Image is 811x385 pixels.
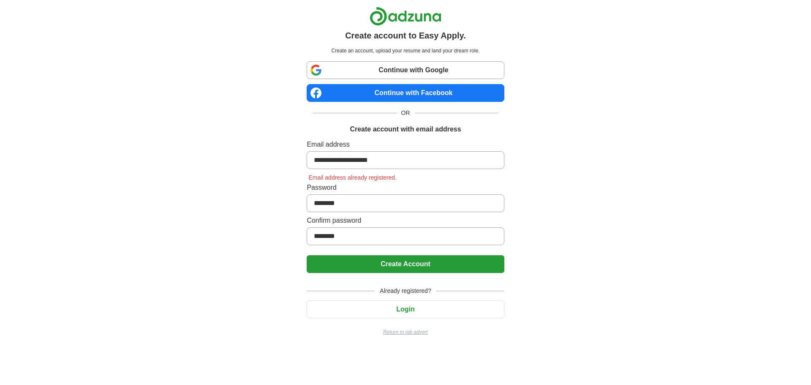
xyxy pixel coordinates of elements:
span: Already registered? [375,287,436,295]
a: Login [307,306,504,313]
button: Login [307,300,504,318]
a: Return to job advert [307,328,504,336]
span: OR [396,109,415,117]
h1: Create account to Easy Apply. [345,29,466,42]
a: Continue with Google [307,61,504,79]
span: Email address already registered. [307,174,398,181]
h1: Create account with email address [350,124,461,134]
button: Create Account [307,255,504,273]
p: Create an account, upload your resume and land your dream role. [308,47,502,55]
label: Password [307,183,504,193]
img: Adzuna logo [370,7,441,26]
label: Confirm password [307,216,504,226]
label: Email address [307,139,504,150]
a: Continue with Facebook [307,84,504,102]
